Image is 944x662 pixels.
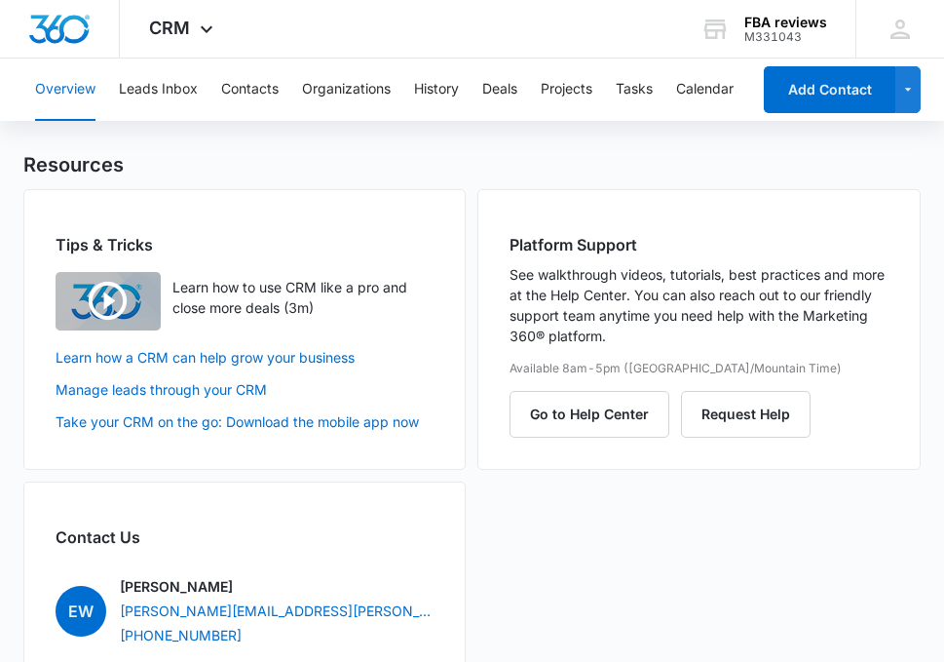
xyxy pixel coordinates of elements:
a: Request Help [681,406,811,422]
button: Request Help [681,391,811,438]
span: CRM [149,18,190,38]
img: Learn how to use CRM like a pro and close more deals (3m) [56,272,161,331]
button: Tasks [616,58,653,121]
a: [PHONE_NUMBER] [120,625,242,645]
button: Projects [541,58,592,121]
div: account name [744,15,827,30]
button: Calendar [676,58,734,121]
div: account id [744,30,827,44]
a: Learn how a CRM can help grow your business [56,347,434,368]
span: EW [56,586,106,637]
button: Add Contact [764,66,895,113]
a: Take your CRM on the go: Download the mobile app now [56,411,434,432]
h2: Resources [23,150,921,179]
h2: Tips & Tricks [56,233,434,256]
h2: Platform Support [510,233,887,256]
button: Go to Help Center [510,391,669,438]
button: History [414,58,459,121]
a: [PERSON_NAME][EMAIL_ADDRESS][PERSON_NAME][DOMAIN_NAME] [120,601,434,621]
a: Go to Help Center [510,406,681,422]
p: Available 8am-5pm ([GEOGRAPHIC_DATA]/Mountain Time) [510,360,887,377]
button: Organizations [302,58,391,121]
button: Overview [35,58,95,121]
button: Deals [482,58,517,121]
p: [PERSON_NAME] [120,576,233,597]
h2: Contact Us [56,526,434,549]
p: See walkthrough videos, tutorials, best practices and more at the Help Center. You can also reach... [510,264,887,346]
p: Learn how to use CRM like a pro and close more deals (3m) [172,277,434,318]
button: Leads Inbox [119,58,198,121]
a: Manage leads through your CRM [56,379,434,400]
button: Contacts [221,58,279,121]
